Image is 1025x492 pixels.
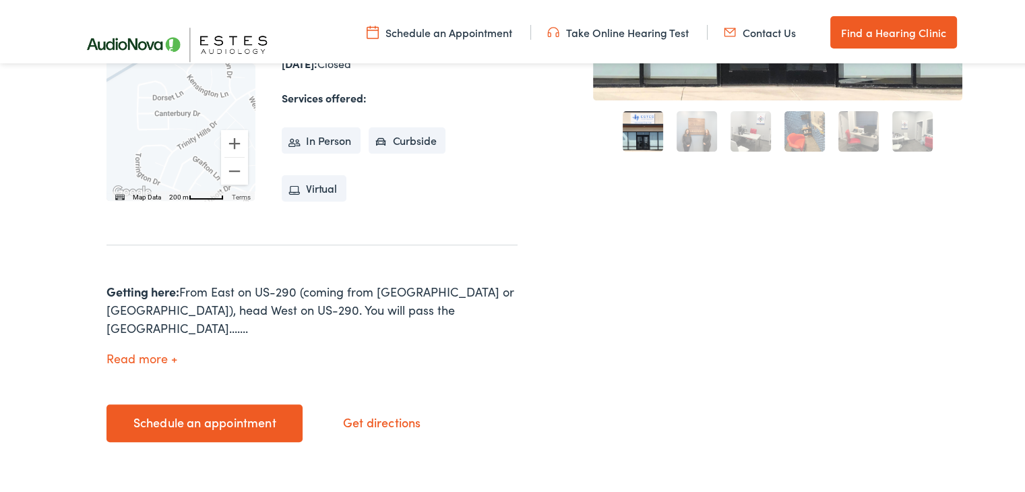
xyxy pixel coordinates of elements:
a: 6 [892,109,933,149]
a: Contact Us [724,22,796,37]
li: Virtual [282,173,346,199]
img: utility icon [724,22,736,37]
span: 200 m [169,191,189,198]
img: Google [110,181,154,198]
a: Schedule an Appointment [367,22,512,37]
a: Open this area in Google Maps (opens a new window) [110,181,154,198]
div: From East on US-290 (coming from [GEOGRAPHIC_DATA] or [GEOGRAPHIC_DATA]), head West on US-290. Yo... [106,280,518,334]
a: Take Online Hearing Test [547,22,689,37]
a: Find a Hearing Clinic [830,13,957,46]
button: Zoom out [221,155,248,182]
a: Terms (opens in new tab) [232,191,251,198]
button: Map Data [133,190,161,199]
a: 5 [838,109,879,149]
button: Map Scale: 200 m per 48 pixels [165,189,228,198]
a: 1 [623,109,663,149]
strong: [DATE]: [282,53,317,68]
a: 3 [731,109,771,149]
button: Zoom in [221,127,248,154]
a: Schedule an appointment [106,402,303,439]
a: 2 [677,109,717,149]
strong: Services offered: [282,88,367,102]
li: Curbside [369,125,446,152]
a: Get directions [316,403,447,438]
button: Read more [106,349,177,363]
img: utility icon [547,22,559,37]
a: 4 [784,109,825,149]
strong: Getting here: [106,280,179,297]
li: In Person [282,125,361,152]
img: utility icon [367,22,379,37]
button: Keyboard shortcuts [115,190,125,199]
